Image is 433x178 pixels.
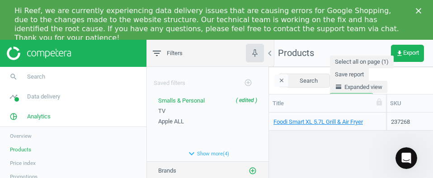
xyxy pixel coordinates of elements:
img: ajHJNr6hYgQAAAAASUVORK5CYII= [7,47,71,60]
i: horizontal_split [335,83,342,90]
i: add_circle_outline [244,79,252,87]
span: TV [158,108,165,114]
button: Edit columns [330,93,373,106]
button: Select all on page (1) [330,56,394,68]
span: Products [278,47,314,58]
span: Search [27,73,45,81]
span: Save report [335,70,364,79]
span: Data delivery [27,93,60,101]
span: Apple ALL [158,118,184,125]
i: chevron_left [264,48,275,59]
i: filter_list [151,48,162,59]
i: clear [278,77,285,84]
i: add_circle_outline [249,167,257,175]
span: Price index [10,159,36,167]
i: pie_chart_outlined [5,108,22,125]
i: get_app [396,50,403,57]
i: search [5,68,22,85]
div: ( edited ) [236,97,257,105]
i: timeline [5,88,22,105]
span: Smalls & Personal [158,97,205,104]
button: clear [275,75,288,87]
button: get_appExport [391,45,424,62]
span: Analytics [27,112,51,121]
button: horizontal_splitExpanded view [330,81,387,94]
span: Products [10,146,31,153]
button: Search [287,74,330,87]
button: expand_moreShow more(4) [147,146,268,161]
input: SKU/Title search [278,74,288,87]
div: Saved filters [147,67,268,92]
button: add_circle_outline [248,166,257,175]
button: Save report [330,68,369,81]
div: Close [416,8,425,14]
button: add_circle_outline [239,74,257,92]
iframe: Intercom live chat [395,147,417,169]
div: Title [273,99,382,108]
i: expand_more [186,148,197,159]
div: Hi Reef, we are currently experiencing data delivery issues that are causing errors for Google Sh... [14,6,404,42]
span: Select all on page (1) [335,58,389,66]
span: Export [396,50,419,57]
a: Foodi Smart XL 5.7L Grill & Air Fryer [273,118,363,126]
span: Overview [10,132,32,140]
span: Filters [167,49,183,57]
span: Expanded view [335,83,382,91]
span: Brands [158,167,176,174]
